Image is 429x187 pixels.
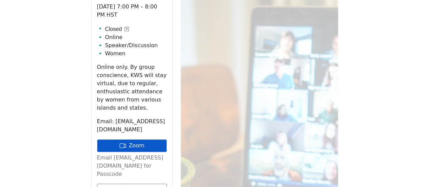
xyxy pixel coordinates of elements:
[105,50,167,58] li: Women
[97,63,167,112] p: Online only. By group conscience, KWS will stay virtual, due to regular, enthusiastic attendance ...
[105,25,122,33] span: Closed
[97,117,167,134] p: Email: [EMAIL_ADDRESS][DOMAIN_NAME]
[97,154,167,178] p: Email [EMAIL_ADDRESS][DOMAIN_NAME] for Passcode
[97,3,167,19] p: [DATE] 7:00 PM – 8:00 PM HST
[105,41,167,50] li: Speaker/Discussion
[105,33,167,41] li: Online
[97,139,167,152] a: Zoom
[105,25,129,33] button: Closed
